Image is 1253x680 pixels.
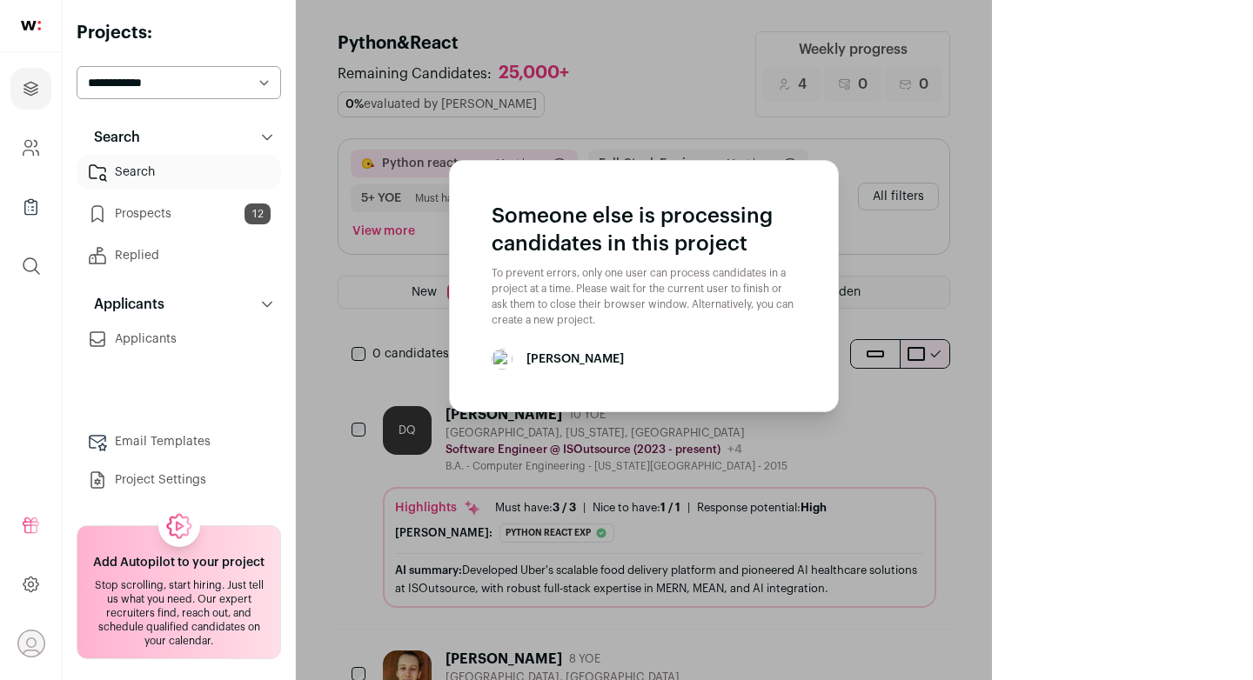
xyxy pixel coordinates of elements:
h1: Someone else is processing candidates in this project [492,203,796,258]
a: Company and ATS Settings [10,127,51,169]
a: Prospects12 [77,197,281,231]
a: Replied [77,238,281,273]
span: [PERSON_NAME] [526,350,624,368]
button: Search [77,120,281,155]
a: Email Templates [77,424,281,459]
a: Applicants [77,322,281,357]
p: Search [84,127,140,148]
p: To prevent errors, only one user can process candidates in a project at a time. Please wait for t... [492,265,796,328]
a: Search [77,155,281,190]
h2: Add Autopilot to your project [93,554,265,571]
h2: Projects: [77,21,281,45]
p: Applicants [84,294,164,315]
button: Open dropdown [17,630,45,657]
a: Project Settings [77,463,281,497]
img: wellfound-shorthand-0d5821cbd27db2630d0214b213865d53afaa358527fdda9d0ea32b1df1b89c2c.svg [21,21,41,30]
a: Company Lists [10,186,51,228]
button: Applicants [77,287,281,322]
a: Add Autopilot to your project Stop scrolling, start hiring. Just tell us what you need. Our exper... [77,525,281,659]
img: team-avatar.png [492,349,513,370]
div: Stop scrolling, start hiring. Just tell us what you need. Our expert recruiters find, reach out, ... [88,578,270,648]
span: 12 [245,203,271,224]
a: Projects [10,68,51,110]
